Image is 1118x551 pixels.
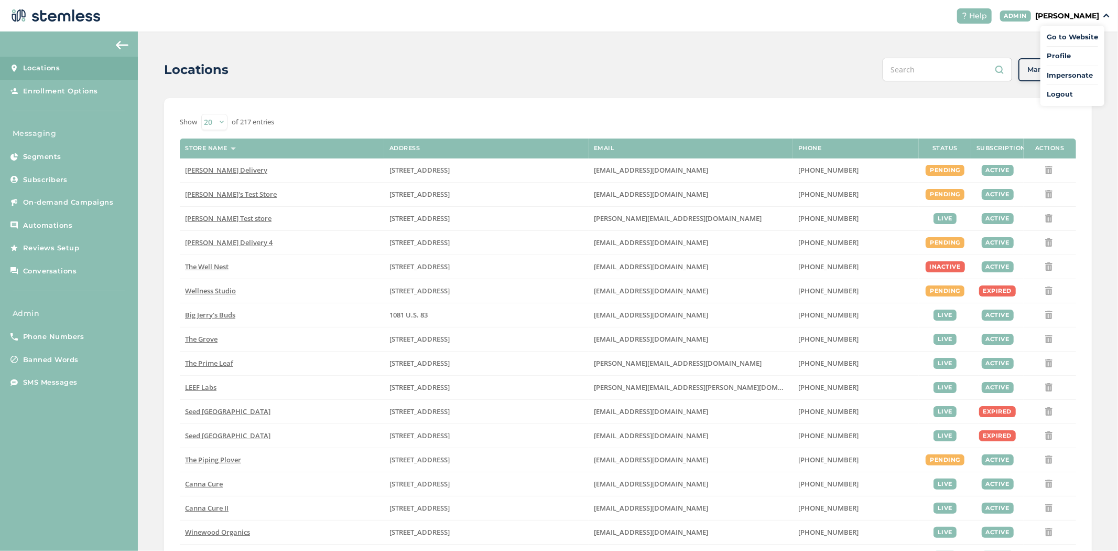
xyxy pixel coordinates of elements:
[1024,139,1076,158] th: Actions
[8,5,101,26] img: logo-dark-0685b13c.svg
[185,287,379,295] label: Wellness Studio
[389,238,450,247] span: [STREET_ADDRESS]
[798,527,859,537] span: [PHONE_NUMBER]
[389,503,450,513] span: [STREET_ADDRESS]
[594,238,708,247] span: [EMAIL_ADDRESS][DOMAIN_NAME]
[389,189,450,199] span: [STREET_ADDRESS]
[798,528,914,537] label: (517) 395-3664
[23,175,68,185] span: Subscribers
[982,479,1014,490] div: active
[594,311,788,320] label: info@bigjerrysbuds.com
[979,285,1016,296] div: expired
[798,238,859,247] span: [PHONE_NUMBER]
[798,479,859,489] span: [PHONE_NUMBER]
[23,152,61,162] span: Segments
[883,58,1012,81] input: Search
[798,455,859,464] span: [PHONE_NUMBER]
[389,527,450,537] span: [STREET_ADDRESS]
[798,383,914,392] label: (707) 513-9697
[798,262,914,271] label: (269) 929-8463
[164,60,229,79] h2: Locations
[982,358,1014,369] div: active
[185,214,272,223] span: [PERSON_NAME] Test store
[798,504,914,513] label: (405) 338-9112
[389,383,450,392] span: [STREET_ADDRESS]
[185,383,216,392] span: LEEF Labs
[185,407,270,416] span: Seed [GEOGRAPHIC_DATA]
[982,165,1014,176] div: active
[594,335,788,344] label: dexter@thegroveca.com
[185,503,229,513] span: Canna Cure II
[798,166,914,175] label: (818) 561-0790
[594,504,788,513] label: contact@shopcannacure.com
[594,527,708,537] span: [EMAIL_ADDRESS][DOMAIN_NAME]
[926,237,964,248] div: pending
[594,455,788,464] label: info@pipingplover.com
[798,358,859,368] span: [PHONE_NUMBER]
[594,190,788,199] label: brianashen@gmail.com
[594,214,762,223] span: [PERSON_NAME][EMAIL_ADDRESS][DOMAIN_NAME]
[594,334,708,344] span: [EMAIL_ADDRESS][DOMAIN_NAME]
[389,480,583,489] label: 2720 Northwest Sheridan Road
[389,190,583,199] label: 123 East Main Street
[185,166,379,175] label: Hazel Delivery
[185,334,218,344] span: The Grove
[389,528,583,537] label: 2394 Winewood Avenue
[1027,65,1083,75] span: Manage Groups
[982,237,1014,248] div: active
[389,407,450,416] span: [STREET_ADDRESS]
[979,406,1016,417] div: expired
[185,480,379,489] label: Canna Cure
[23,86,98,97] span: Enrollment Options
[232,117,274,128] label: of 217 entries
[389,262,450,271] span: [STREET_ADDRESS]
[798,287,914,295] label: (269) 929-8463
[389,214,450,223] span: [STREET_ADDRESS]
[389,165,450,175] span: [STREET_ADDRESS]
[389,455,450,464] span: [STREET_ADDRESS]
[926,454,964,465] div: pending
[1066,501,1118,551] iframe: Chat Widget
[389,383,583,392] label: 1785 South Main Street
[23,197,114,208] span: On-demand Campaigns
[594,358,762,368] span: [PERSON_NAME][EMAIL_ADDRESS][DOMAIN_NAME]
[798,334,859,344] span: [PHONE_NUMBER]
[180,117,197,128] label: Show
[594,189,708,199] span: [EMAIL_ADDRESS][DOMAIN_NAME]
[389,214,583,223] label: 5241 Center Boulevard
[185,407,379,416] label: Seed Portland
[798,286,859,295] span: [PHONE_NUMBER]
[1103,14,1110,18] img: icon_down-arrow-small-66adaf34.svg
[1035,10,1099,22] p: [PERSON_NAME]
[982,527,1014,538] div: active
[389,335,583,344] label: 8155 Center Street
[594,407,708,416] span: [EMAIL_ADDRESS][DOMAIN_NAME]
[926,165,964,176] div: pending
[185,310,235,320] span: Big Jerry's Buds
[982,382,1014,393] div: active
[594,214,788,223] label: swapnil@stemless.co
[798,214,859,223] span: [PHONE_NUMBER]
[932,145,958,152] label: Status
[979,430,1016,441] div: expired
[389,286,450,295] span: [STREET_ADDRESS]
[926,189,964,200] div: pending
[594,480,788,489] label: info@shopcannacure.com
[185,262,229,271] span: The Well Nest
[185,262,379,271] label: The Well Nest
[970,10,987,22] span: Help
[185,455,241,464] span: The Piping Plover
[23,266,77,277] span: Conversations
[798,407,859,416] span: [PHONE_NUMBER]
[982,310,1014,321] div: active
[594,407,788,416] label: team@seedyourhead.com
[798,145,822,152] label: Phone
[926,261,965,272] div: inactive
[389,238,583,247] label: 17523 Ventura Boulevard
[185,527,250,537] span: Winewood Organics
[185,359,379,368] label: The Prime Leaf
[934,213,957,224] div: live
[231,147,236,150] img: icon-sort-1e1d7615.svg
[185,286,236,295] span: Wellness Studio
[594,238,788,247] label: arman91488@gmail.com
